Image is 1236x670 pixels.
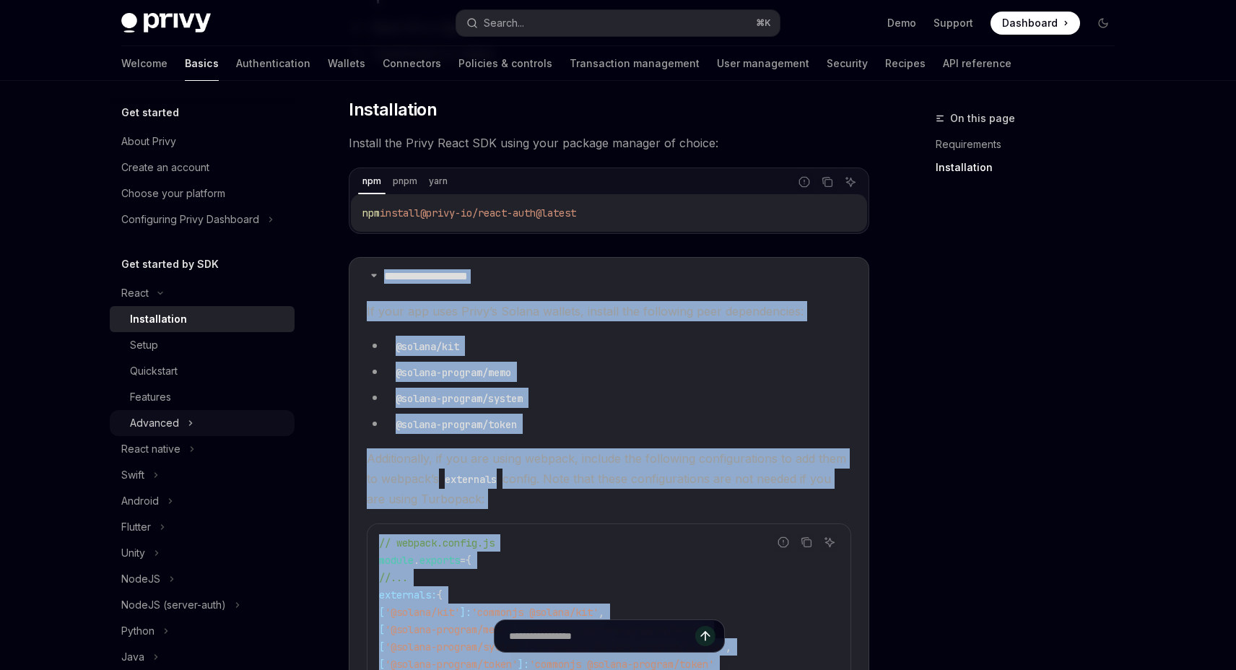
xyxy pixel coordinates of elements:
a: Policies & controls [458,46,552,81]
a: Dashboard [991,12,1080,35]
a: User management [717,46,809,81]
h5: Get started by SDK [121,256,219,273]
div: Features [130,388,171,406]
a: Setup [110,332,295,358]
span: Installation [349,98,437,121]
span: { [437,588,443,601]
span: @privy-io/react-auth@latest [420,206,576,219]
code: @solana-program/system [390,391,528,406]
code: @solana/kit [390,339,465,354]
span: = [460,554,466,567]
span: ⌘ K [756,17,771,29]
a: Basics [185,46,219,81]
a: Connectors [383,46,441,81]
span: npm [362,206,380,219]
a: Quickstart [110,358,295,384]
button: Report incorrect code [795,173,814,191]
span: [ [379,606,385,619]
div: React native [121,440,180,458]
a: Requirements [936,133,1126,156]
button: Ask AI [841,173,860,191]
span: //... [379,571,408,584]
a: Authentication [236,46,310,81]
span: , [599,606,604,619]
div: Flutter [121,518,151,536]
span: exports [419,554,460,567]
h5: Get started [121,104,179,121]
div: Search... [484,14,524,32]
div: Setup [130,336,158,354]
span: // webpack.config.js [379,536,495,549]
div: React [121,284,149,302]
div: NodeJS (server-auth) [121,596,226,614]
div: Installation [130,310,187,328]
span: externals: [379,588,437,601]
a: Create an account [110,155,295,180]
button: Report incorrect code [774,533,793,552]
a: About Privy [110,129,295,155]
span: ]: [460,606,471,619]
div: Python [121,622,154,640]
span: If your app uses Privy’s Solana wallets, install the following peer dependencies: [367,301,851,321]
span: 'commonjs @solana/kit' [471,606,599,619]
div: pnpm [388,173,422,190]
a: Transaction management [570,46,700,81]
span: On this page [950,110,1015,127]
code: @solana-program/token [390,417,523,432]
code: externals [439,471,502,487]
a: Features [110,384,295,410]
span: module [379,554,414,567]
div: Unity [121,544,145,562]
a: Demo [887,16,916,30]
div: npm [358,173,386,190]
div: Android [121,492,159,510]
div: Java [121,648,144,666]
span: Install the Privy React SDK using your package manager of choice: [349,133,869,153]
a: Installation [936,156,1126,179]
a: Security [827,46,868,81]
code: @solana-program/memo [390,365,517,380]
div: NodeJS [121,570,160,588]
button: Send message [695,626,715,646]
button: Toggle dark mode [1092,12,1115,35]
a: Support [933,16,973,30]
a: Welcome [121,46,167,81]
a: Wallets [328,46,365,81]
div: Choose your platform [121,185,225,202]
a: Choose your platform [110,180,295,206]
div: Create an account [121,159,209,176]
a: Recipes [885,46,926,81]
a: API reference [943,46,1011,81]
span: Additionally, if you are using webpack, include the following configurations to add them to webpa... [367,448,851,509]
div: Advanced [130,414,179,432]
span: install [380,206,420,219]
span: Dashboard [1002,16,1058,30]
div: Swift [121,466,144,484]
div: Quickstart [130,362,178,380]
a: Installation [110,306,295,332]
div: About Privy [121,133,176,150]
span: . [414,554,419,567]
button: Search...⌘K [456,10,780,36]
span: '@solana/kit' [385,606,460,619]
img: dark logo [121,13,211,33]
div: yarn [425,173,452,190]
button: Copy the contents from the code block [797,533,816,552]
span: { [466,554,471,567]
button: Ask AI [820,533,839,552]
div: Configuring Privy Dashboard [121,211,259,228]
button: Copy the contents from the code block [818,173,837,191]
